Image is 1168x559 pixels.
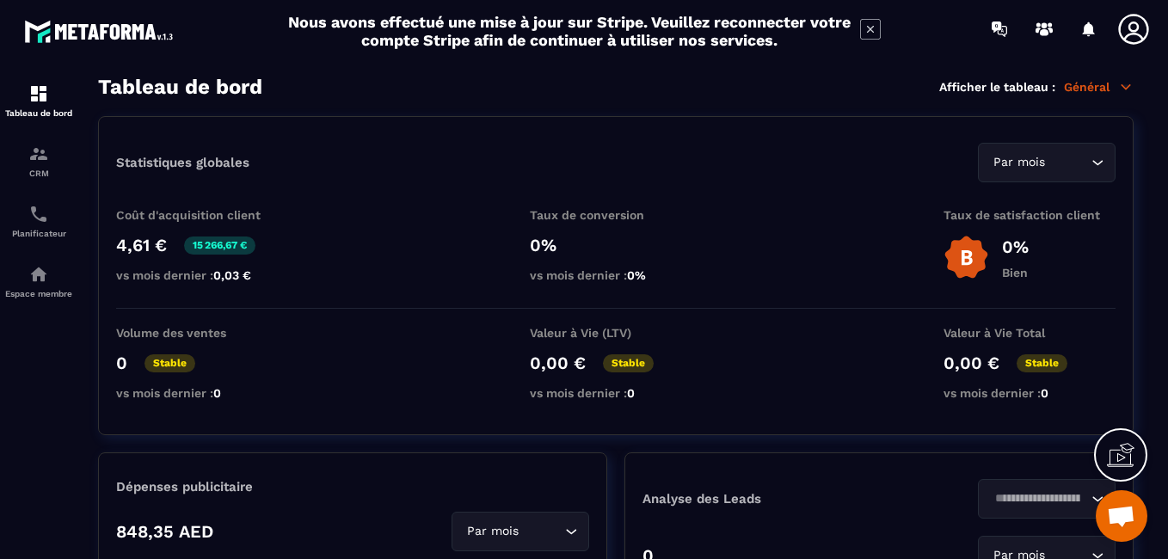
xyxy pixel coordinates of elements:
[4,191,73,251] a: schedulerschedulerPlanificateur
[116,208,288,222] p: Coût d'acquisition client
[1096,490,1147,542] div: Ouvrir le chat
[452,512,589,551] div: Search for option
[1002,266,1029,279] p: Bien
[1002,236,1029,257] p: 0%
[4,131,73,191] a: formationformationCRM
[530,208,702,222] p: Taux de conversion
[530,235,702,255] p: 0%
[522,522,561,541] input: Search for option
[530,353,586,373] p: 0,00 €
[28,264,49,285] img: automations
[116,353,127,373] p: 0
[28,83,49,104] img: formation
[4,169,73,178] p: CRM
[978,143,1116,182] div: Search for option
[116,386,288,400] p: vs mois dernier :
[989,153,1048,172] span: Par mois
[116,235,167,255] p: 4,61 €
[939,80,1055,94] p: Afficher le tableau :
[1064,79,1134,95] p: Général
[1041,386,1048,400] span: 0
[944,353,999,373] p: 0,00 €
[116,521,213,542] p: 848,35 AED
[4,289,73,298] p: Espace membre
[28,204,49,224] img: scheduler
[642,491,879,507] p: Analyse des Leads
[4,108,73,118] p: Tableau de bord
[213,268,251,282] span: 0,03 €
[627,268,646,282] span: 0%
[1017,354,1067,372] p: Stable
[1048,153,1087,172] input: Search for option
[116,155,249,170] p: Statistiques globales
[530,326,702,340] p: Valeur à Vie (LTV)
[144,354,195,372] p: Stable
[213,386,221,400] span: 0
[116,479,589,494] p: Dépenses publicitaire
[944,235,989,280] img: b-badge-o.b3b20ee6.svg
[944,386,1116,400] p: vs mois dernier :
[627,386,635,400] span: 0
[944,208,1116,222] p: Taux de satisfaction client
[287,13,851,49] h2: Nous avons effectué une mise à jour sur Stripe. Veuillez reconnecter votre compte Stripe afin de ...
[463,522,522,541] span: Par mois
[4,251,73,311] a: automationsautomationsEspace membre
[28,144,49,164] img: formation
[530,268,702,282] p: vs mois dernier :
[603,354,654,372] p: Stable
[989,489,1087,508] input: Search for option
[116,268,288,282] p: vs mois dernier :
[98,75,262,99] h3: Tableau de bord
[944,326,1116,340] p: Valeur à Vie Total
[184,236,255,255] p: 15 266,67 €
[116,326,288,340] p: Volume des ventes
[4,71,73,131] a: formationformationTableau de bord
[978,479,1116,519] div: Search for option
[530,386,702,400] p: vs mois dernier :
[24,15,179,47] img: logo
[4,229,73,238] p: Planificateur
